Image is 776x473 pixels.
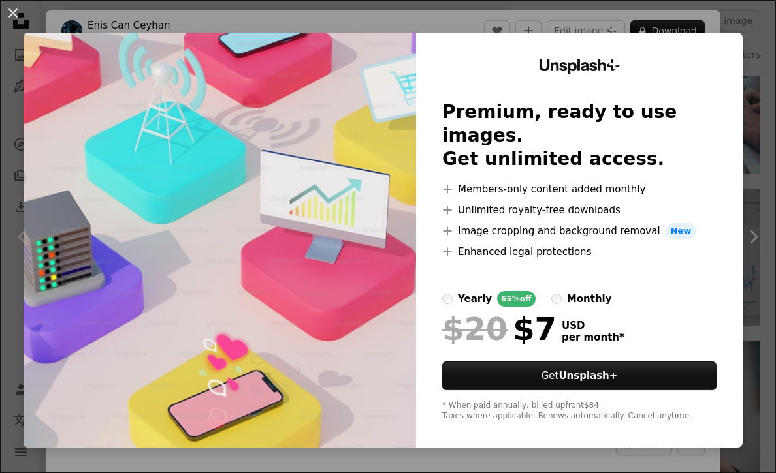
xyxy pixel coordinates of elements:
div: * When paid annually, billed upfront $84 Taxes where applicable. Renews automatically. Cancel any... [442,401,717,421]
span: per month * [562,331,624,343]
input: monthly [551,294,562,304]
li: Enhanced legal protections [442,244,717,260]
span: New [666,223,697,239]
h2: Premium, ready to use images. Get unlimited access. [442,100,717,171]
span: $20 [442,312,508,346]
div: $7 [442,312,557,346]
div: yearly [458,291,492,307]
strong: Unsplash+ [558,370,617,382]
button: GetUnsplash+ [442,361,717,390]
li: Members-only content added monthly [442,181,717,197]
div: monthly [567,291,612,307]
input: yearly65%off [442,294,453,304]
div: 65% off [497,291,536,307]
span: USD [562,320,624,331]
li: Unlimited royalty-free downloads [442,202,717,218]
li: Image cropping and background removal [442,223,717,239]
